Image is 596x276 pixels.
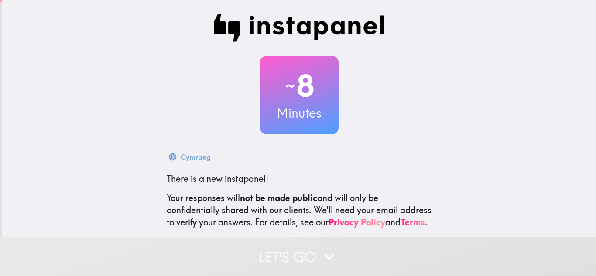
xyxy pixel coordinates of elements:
p: This invite is exclusively for you, please do not share it. Complete it soon because spots are li... [167,235,432,260]
div: Cymraeg [181,151,211,163]
h3: Minutes [260,104,339,122]
span: There is a new instapanel! [167,173,268,184]
button: Cymraeg [167,148,214,166]
h2: 8 [260,68,339,104]
span: ~ [284,73,296,99]
img: Instapanel [214,14,385,42]
a: Privacy Policy [329,217,385,228]
b: not be made public [240,192,317,203]
a: Terms [401,217,425,228]
p: Your responses will and will only be confidentially shared with our clients. We'll need your emai... [167,192,432,228]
